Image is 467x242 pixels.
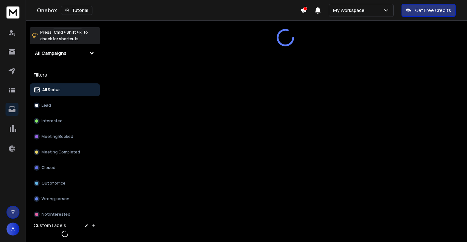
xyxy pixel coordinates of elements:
button: Get Free Credits [401,4,456,17]
button: All Status [30,83,100,96]
button: All Campaigns [30,47,100,60]
button: A [6,223,19,236]
button: Closed [30,161,100,174]
p: Out of office [42,181,66,186]
p: Meeting Booked [42,134,73,139]
button: Not Interested [30,208,100,221]
p: Get Free Credits [415,7,451,14]
button: Out of office [30,177,100,190]
button: Interested [30,115,100,127]
span: Cmd + Shift + k [53,29,82,36]
button: Wrong person [30,192,100,205]
button: Tutorial [61,6,92,15]
p: Wrong person [42,196,69,201]
p: Closed [42,165,55,170]
p: Interested [42,118,63,124]
h3: Custom Labels [34,222,66,229]
button: Lead [30,99,100,112]
button: Meeting Completed [30,146,100,159]
p: Meeting Completed [42,150,80,155]
h3: Filters [30,70,100,79]
p: My Workspace [333,7,367,14]
button: Meeting Booked [30,130,100,143]
p: Press to check for shortcuts. [40,29,88,42]
h1: All Campaigns [35,50,66,56]
p: All Status [42,87,61,92]
div: Onebox [37,6,300,15]
p: Not Interested [42,212,70,217]
p: Lead [42,103,51,108]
